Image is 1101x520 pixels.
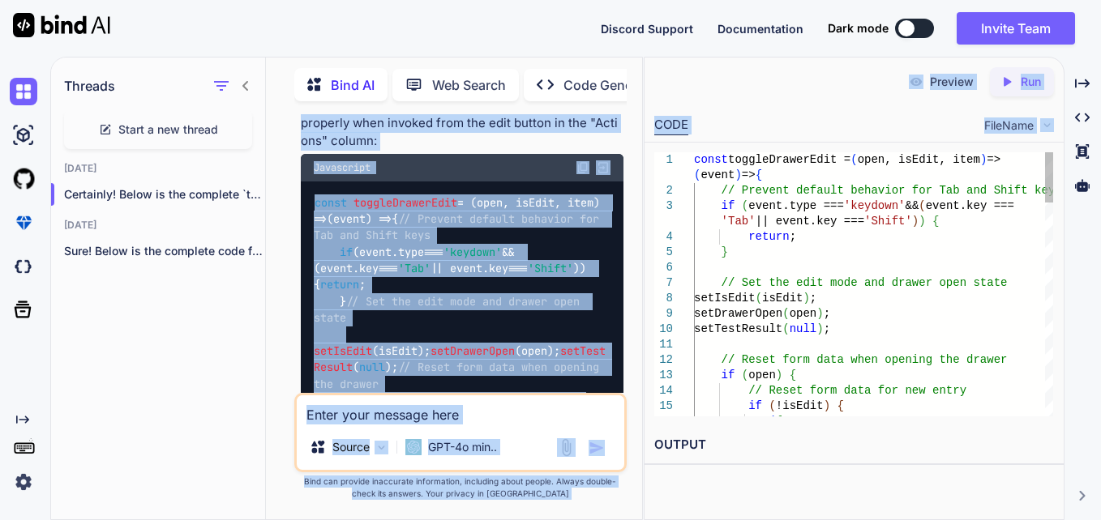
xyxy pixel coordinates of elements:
span: event [333,211,366,226]
span: { [932,215,939,228]
span: setTestResult [694,322,782,335]
span: // Prevent default behavior for Tab and Shift keys [314,211,606,242]
div: 12 [654,352,673,368]
span: ( [850,153,857,166]
img: chevron down [1040,118,1054,132]
span: ; [824,322,830,335]
span: { [776,415,782,428]
button: Invite Team [957,12,1075,45]
div: 3 [654,198,673,214]
span: setDrawerOpen [694,307,782,320]
img: Bind AI [13,13,110,37]
span: ( [742,369,748,381]
span: // Set the edit mode and drawer open state [314,294,586,325]
span: setIsEdit [694,292,756,305]
p: Certainly! Below is the complete `toggle... [64,186,265,202]
span: ( ) => [327,211,392,226]
span: open, isEdit, item [477,195,593,210]
span: || event.key === [756,215,864,228]
p: Code Generator [563,75,662,95]
span: key [489,261,508,275]
span: 'Tab' [398,261,431,275]
span: ( [919,199,925,212]
span: 'Shift' [528,261,573,275]
span: return [748,230,789,243]
span: 'keydown' [443,245,502,259]
p: Sure! Below is the complete code for... [64,243,265,259]
div: 8 [654,291,673,306]
span: const [694,153,728,166]
div: 4 [654,229,673,245]
span: const [315,195,347,210]
span: ; [790,230,796,243]
span: setIsEdit [314,343,372,358]
span: toggleDrawerEdit [353,195,457,210]
img: premium [10,209,37,237]
span: ( [769,399,776,412]
p: Certainly! Below is the complete function with the necessary corrections to ensure it works prope... [301,78,623,151]
button: Documentation [718,20,803,37]
span: ; [824,307,830,320]
div: 2 [654,183,673,198]
span: event.key === [926,199,1014,212]
span: Start a new thread [118,121,218,138]
span: ) [824,399,830,412]
p: GPT-4o min.. [428,439,497,455]
img: chat [10,78,37,105]
h2: OUTPUT [645,426,1063,464]
img: attachment [557,438,576,457]
span: if [340,245,353,259]
span: setTestResult [314,343,606,374]
span: null [790,322,817,335]
p: Run [1021,74,1041,90]
span: null [359,360,385,375]
span: && [906,199,919,212]
span: ( [694,168,700,181]
span: // Prevent default behavior for Tab and Shift keys [722,184,1062,197]
div: 9 [654,306,673,322]
span: Discord Support [601,22,693,36]
span: toggleDrawerEdit = [728,153,850,166]
span: ) [776,369,782,381]
img: icon [589,440,605,456]
span: => [987,153,1000,166]
span: setFormData [694,415,769,428]
span: return [320,278,359,292]
img: GPT-4o mini [405,439,422,455]
span: ) [912,215,919,228]
span: Dark mode [828,20,889,36]
div: 14 [654,383,673,399]
span: } [722,245,728,258]
span: ) [980,153,987,166]
span: => [742,168,756,181]
div: CODE [654,116,688,135]
h2: [DATE] [51,162,265,175]
span: ) [803,292,810,305]
div: 11 [654,337,673,352]
span: ( [782,307,789,320]
span: // Reset form data for new entry [748,384,966,397]
div: 6 [654,260,673,275]
div: 5 [654,245,673,260]
img: copy [576,161,589,174]
img: githubLight [10,165,37,193]
span: !isEdit [776,399,824,412]
span: setDrawerOpen [431,343,515,358]
span: { [756,168,762,181]
span: { [838,399,844,412]
span: type [398,245,424,259]
span: ) [816,322,823,335]
span: 'keydown' [844,199,906,212]
span: open [790,307,817,320]
span: // Reset form data when opening the drawer [314,360,606,391]
p: Bind AI [331,75,375,95]
h2: [DATE] [51,219,265,232]
img: preview [909,75,923,89]
span: FileName [984,117,1034,134]
span: ( [782,322,789,335]
div: 1 [654,152,673,168]
img: ai-studio [10,121,37,149]
span: ; [810,292,816,305]
span: ) [816,307,823,320]
span: Documentation [718,22,803,36]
